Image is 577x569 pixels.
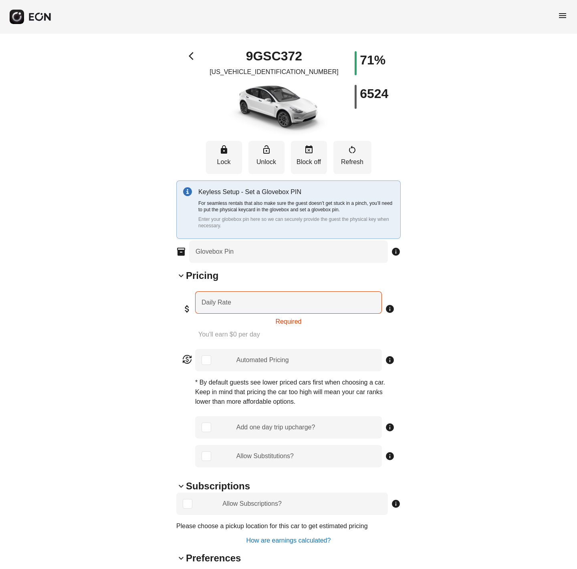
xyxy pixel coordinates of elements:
a: How are earnings calculated? [246,536,332,545]
p: For seamless rentals that also make sure the guest doesn’t get stuck in a pinch, you’ll need to p... [198,200,394,213]
div: Required [195,314,382,327]
h1: 6524 [360,89,388,98]
button: Unlock [248,141,284,174]
span: keyboard_arrow_down [176,481,186,491]
h2: Preferences [186,552,241,565]
span: keyboard_arrow_down [176,553,186,563]
h1: 9GSC372 [246,51,303,61]
p: Lock [210,157,238,167]
p: * By default guests see lower priced cars first when choosing a car. Keep in mind that pricing th... [195,378,395,407]
span: info [385,304,395,314]
span: info [385,451,395,461]
span: inventory_2 [176,247,186,256]
img: car [218,80,330,136]
p: Unlock [252,157,280,167]
h2: Subscriptions [186,480,250,493]
h1: 71% [360,55,385,65]
label: Glovebox Pin [196,247,234,256]
span: currency_exchange [182,355,192,364]
p: Refresh [337,157,367,167]
p: Keyless Setup - Set a Glovebox PIN [198,187,394,197]
img: info [183,187,192,196]
span: event_busy [304,145,314,154]
div: Automated Pricing [236,355,289,365]
div: Allow Substitutions? [236,451,294,461]
span: lock_open [262,145,271,154]
span: info [385,423,395,432]
button: Lock [206,141,242,174]
span: keyboard_arrow_down [176,271,186,280]
span: menu [558,11,567,20]
span: info [385,355,395,365]
span: info [391,247,401,256]
button: Block off [291,141,327,174]
button: Refresh [333,141,371,174]
label: Daily Rate [202,298,231,307]
div: Add one day trip upcharge? [236,423,315,432]
span: arrow_back_ios [189,51,198,61]
p: Block off [295,157,323,167]
p: You'll earn $0 per day [198,330,395,339]
h2: Pricing [186,269,218,282]
p: [US_VEHICLE_IDENTIFICATION_NUMBER] [210,67,339,77]
span: info [391,499,401,509]
p: Enter your globebox pin here so we can securely provide the guest the physical key when necessary. [198,216,394,229]
div: Allow Subscriptions? [222,499,282,509]
span: lock [219,145,229,154]
span: restart_alt [347,145,357,154]
span: attach_money [182,304,192,314]
p: Please choose a pickup location for this car to get estimated pricing [176,521,368,531]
